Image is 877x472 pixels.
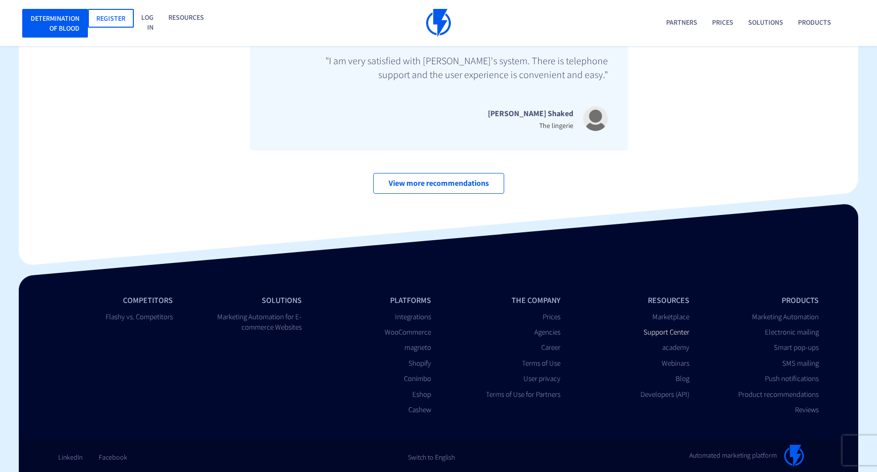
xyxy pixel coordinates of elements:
a: Smart pop-ups [774,343,819,352]
a: Career [541,343,560,352]
a: Automated marketing platform [689,445,804,468]
font: Products [798,18,831,27]
font: Switch to English [408,453,455,462]
font: "I am very satisfied with [PERSON_NAME]'s system. There is telephone support and the user experie... [325,54,608,81]
div: 1 / 3 [250,4,628,151]
font: Competitors [123,295,173,305]
a: Marketing Automation [752,312,819,321]
a: magneto [404,343,431,352]
font: Prices [712,18,733,27]
a: Eshop [412,389,431,399]
a: Solutions [741,5,791,41]
font: Log in [141,13,154,32]
font: Resources [648,295,689,305]
a: Webinars [662,358,689,368]
a: Shopify [408,358,431,368]
a: Product recommendations [738,389,819,399]
font: Solutions [748,18,783,27]
font: Automated marketing platform [689,451,777,460]
a: Partners [659,5,705,41]
font: [PERSON_NAME] Shaked [488,108,573,119]
font: Products [782,295,819,305]
a: Blog [676,374,689,383]
a: WooCommerce [385,327,431,337]
a: Electronic mailing [765,327,819,337]
a: Marketing Automation for E-commerce Websites [217,312,302,332]
a: Determination of blood [22,9,88,38]
a: academy [662,343,689,352]
a: Prices [543,312,560,321]
a: Prices [705,5,741,41]
font: Platforms [390,295,431,305]
img: unknown-user.jpg [583,106,608,131]
a: User privacy [523,374,560,383]
font: Resources [168,13,204,22]
font: Solutions [262,295,302,305]
a: Agencies [534,327,560,337]
a: View more recommendations [373,173,504,194]
font: Partners [666,18,697,27]
font: Determination of blood [31,14,80,33]
a: LinkedIn [58,445,82,462]
img: Flashy [784,445,804,468]
a: Developers (API) [640,389,689,399]
a: Reviews [795,405,819,414]
font: LinkedIn [58,453,82,462]
a: SMS mailing [782,358,819,368]
a: Cashew [408,405,431,414]
a: Switch to English [408,445,455,462]
a: Register [88,9,134,28]
font: Register [96,14,125,23]
a: Conimbo [404,374,431,383]
font: The company [512,295,560,305]
a: Integrations [395,312,431,321]
a: Terms of Use for Partners [486,389,560,399]
a: Push notifications [765,374,819,383]
a: Facebook [99,445,127,462]
font: View more recommendations [389,178,489,188]
a: Support Center [643,327,689,337]
a: Marketplace [652,312,689,321]
a: Terms of Use [522,358,560,368]
font: Facebook [99,453,127,462]
a: Products [791,5,838,41]
font: The lingerie [539,121,573,130]
a: Flashy vs. Competitors [106,312,173,321]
